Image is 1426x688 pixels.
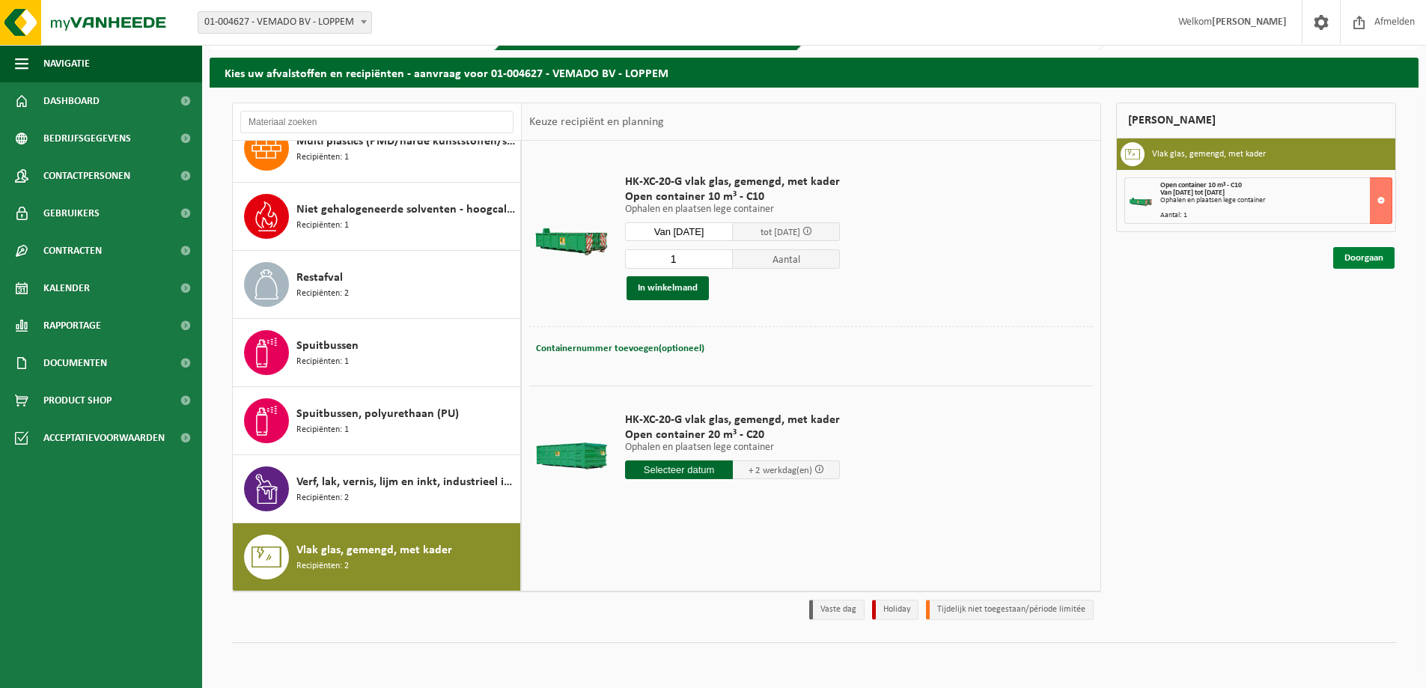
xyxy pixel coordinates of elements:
span: Recipiënten: 2 [296,491,349,505]
button: Spuitbussen, polyurethaan (PU) Recipiënten: 1 [233,387,521,455]
span: Verf, lak, vernis, lijm en inkt, industrieel in kleinverpakking [296,473,517,491]
h2: Kies uw afvalstoffen en recipiënten - aanvraag voor 01-004627 - VEMADO BV - LOPPEM [210,58,1419,87]
li: Holiday [872,600,918,620]
span: Open container 20 m³ - C20 [625,427,840,442]
span: Bedrijfsgegevens [43,120,131,157]
p: Ophalen en plaatsen lege container [625,204,840,215]
div: Aantal: 1 [1160,212,1392,219]
span: Navigatie [43,45,90,82]
span: Product Shop [43,382,112,419]
button: Containernummer toevoegen(optioneel) [534,338,706,359]
strong: Van [DATE] tot [DATE] [1160,189,1225,197]
span: Contactpersonen [43,157,130,195]
span: Recipiënten: 2 [296,287,349,301]
span: Kalender [43,270,90,307]
span: Contracten [43,232,102,270]
span: tot [DATE] [761,228,800,237]
span: Recipiënten: 1 [296,355,349,369]
span: 01-004627 - VEMADO BV - LOPPEM [198,11,372,34]
span: + 2 werkdag(en) [749,466,812,475]
input: Selecteer datum [625,222,733,241]
span: Recipiënten: 1 [296,219,349,233]
span: Spuitbussen [296,337,359,355]
button: Restafval Recipiënten: 2 [233,251,521,319]
span: HK-XC-20-G vlak glas, gemengd, met kader [625,413,840,427]
span: Restafval [296,269,343,287]
button: Spuitbussen Recipiënten: 1 [233,319,521,387]
h3: Vlak glas, gemengd, met kader [1152,142,1266,166]
span: Dashboard [43,82,100,120]
input: Selecteer datum [625,460,733,479]
span: Open container 10 m³ - C10 [625,189,840,204]
span: HK-XC-20-G vlak glas, gemengd, met kader [625,174,840,189]
span: Rapportage [43,307,101,344]
div: [PERSON_NAME] [1116,103,1396,138]
button: In winkelmand [627,276,709,300]
span: Gebruikers [43,195,100,232]
button: Verf, lak, vernis, lijm en inkt, industrieel in kleinverpakking Recipiënten: 2 [233,455,521,523]
a: Doorgaan [1333,247,1395,269]
button: Multi plastics (PMD/harde kunststoffen/spanbanden/EPS/folie naturel/folie gemengd) Recipiënten: 1 [233,115,521,183]
span: Recipiënten: 1 [296,150,349,165]
span: Niet gehalogeneerde solventen - hoogcalorisch in kleinverpakking [296,201,517,219]
span: Documenten [43,344,107,382]
span: Vlak glas, gemengd, met kader [296,541,452,559]
div: Ophalen en plaatsen lege container [1160,197,1392,204]
span: Open container 10 m³ - C10 [1160,181,1242,189]
strong: [PERSON_NAME] [1212,16,1287,28]
span: Aantal [733,249,841,269]
span: 01-004627 - VEMADO BV - LOPPEM [198,12,371,33]
p: Ophalen en plaatsen lege container [625,442,840,453]
span: Recipiënten: 2 [296,559,349,573]
li: Vaste dag [809,600,865,620]
button: Niet gehalogeneerde solventen - hoogcalorisch in kleinverpakking Recipiënten: 1 [233,183,521,251]
span: Containernummer toevoegen(optioneel) [536,344,704,353]
div: Keuze recipiënt en planning [522,103,671,141]
input: Materiaal zoeken [240,111,514,133]
span: Acceptatievoorwaarden [43,419,165,457]
span: Recipiënten: 1 [296,423,349,437]
span: Spuitbussen, polyurethaan (PU) [296,405,459,423]
button: Vlak glas, gemengd, met kader Recipiënten: 2 [233,523,521,591]
li: Tijdelijk niet toegestaan/période limitée [926,600,1094,620]
span: Multi plastics (PMD/harde kunststoffen/spanbanden/EPS/folie naturel/folie gemengd) [296,133,517,150]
